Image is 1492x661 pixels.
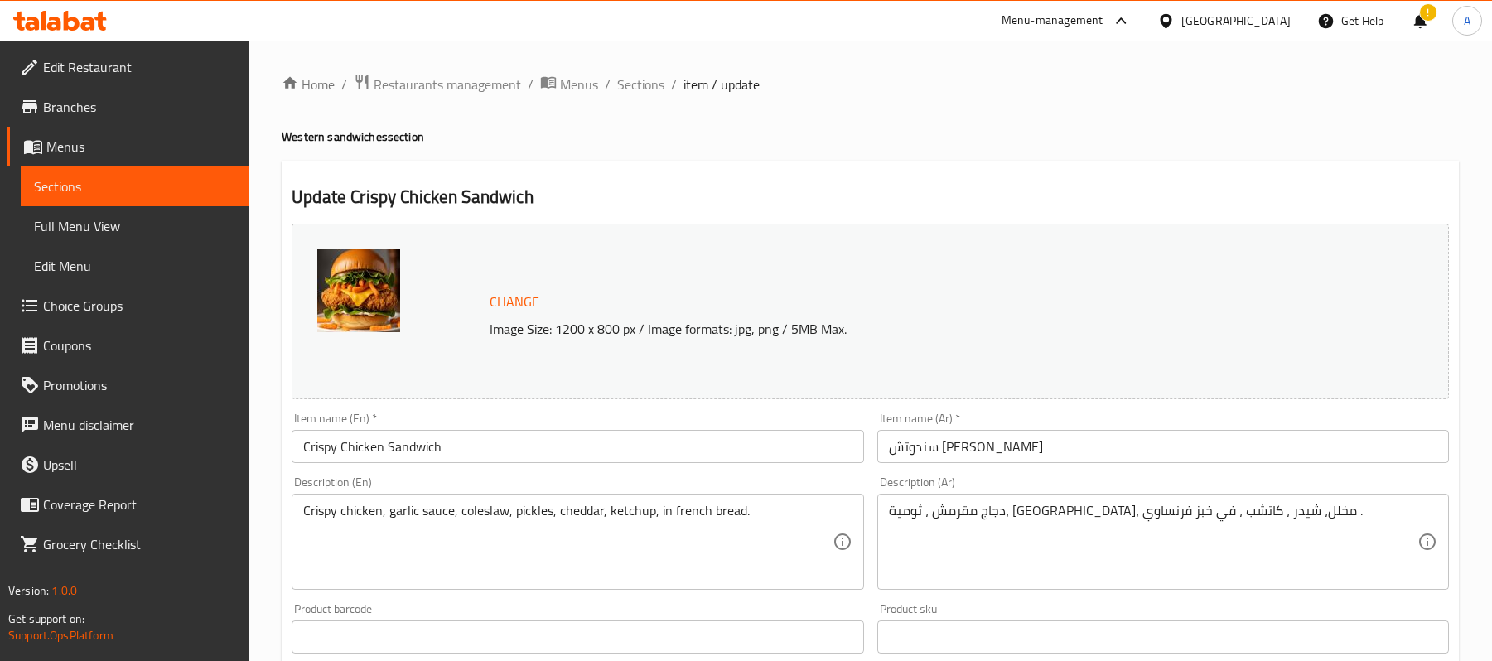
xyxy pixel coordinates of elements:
[317,249,400,332] img: %D8%B3%D9%86%D8%AF%D9%88%D8%AA%D8%B4_%D9%83%D8%B1%D9%8A%D8%B3%D8%A8%D9%8A_%D9%81%D8%B1%D8%A7%D8%A...
[490,290,539,314] span: Change
[43,335,236,355] span: Coupons
[292,620,863,654] input: Please enter product barcode
[43,495,236,514] span: Coverage Report
[303,503,832,581] textarea: Crispy chicken, garlic sauce, coleslaw, pickles, cheddar, ketchup, in french bread.
[374,75,521,94] span: Restaurants management
[540,74,598,95] a: Menus
[7,485,249,524] a: Coverage Report
[43,534,236,554] span: Grocery Checklist
[605,75,611,94] li: /
[8,608,84,630] span: Get support on:
[7,326,249,365] a: Coupons
[51,580,77,601] span: 1.0.0
[43,296,236,316] span: Choice Groups
[7,405,249,445] a: Menu disclaimer
[21,166,249,206] a: Sections
[43,375,236,395] span: Promotions
[560,75,598,94] span: Menus
[43,97,236,117] span: Branches
[292,185,1449,210] h2: Update Crispy Chicken Sandwich
[7,524,249,564] a: Grocery Checklist
[292,430,863,463] input: Enter name En
[889,503,1417,581] textarea: دجاج مقرمش ، ثومية، [GEOGRAPHIC_DATA]، مخلل، شيدر ، كاتشب ، في خبز فرنساوي .
[671,75,677,94] li: /
[483,319,1312,339] p: Image Size: 1200 x 800 px / Image formats: jpg, png / 5MB Max.
[7,127,249,166] a: Menus
[1002,11,1103,31] div: Menu-management
[34,256,236,276] span: Edit Menu
[1181,12,1291,30] div: [GEOGRAPHIC_DATA]
[43,57,236,77] span: Edit Restaurant
[34,216,236,236] span: Full Menu View
[282,75,335,94] a: Home
[617,75,664,94] a: Sections
[282,74,1459,95] nav: breadcrumb
[483,285,546,319] button: Change
[877,620,1449,654] input: Please enter product sku
[7,286,249,326] a: Choice Groups
[34,176,236,196] span: Sections
[282,128,1459,145] h4: Western sandwiches section
[43,455,236,475] span: Upsell
[21,206,249,246] a: Full Menu View
[354,74,521,95] a: Restaurants management
[7,47,249,87] a: Edit Restaurant
[7,445,249,485] a: Upsell
[8,580,49,601] span: Version:
[1464,12,1470,30] span: A
[7,87,249,127] a: Branches
[528,75,534,94] li: /
[683,75,760,94] span: item / update
[8,625,113,646] a: Support.OpsPlatform
[341,75,347,94] li: /
[877,430,1449,463] input: Enter name Ar
[7,365,249,405] a: Promotions
[46,137,236,157] span: Menus
[21,246,249,286] a: Edit Menu
[43,415,236,435] span: Menu disclaimer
